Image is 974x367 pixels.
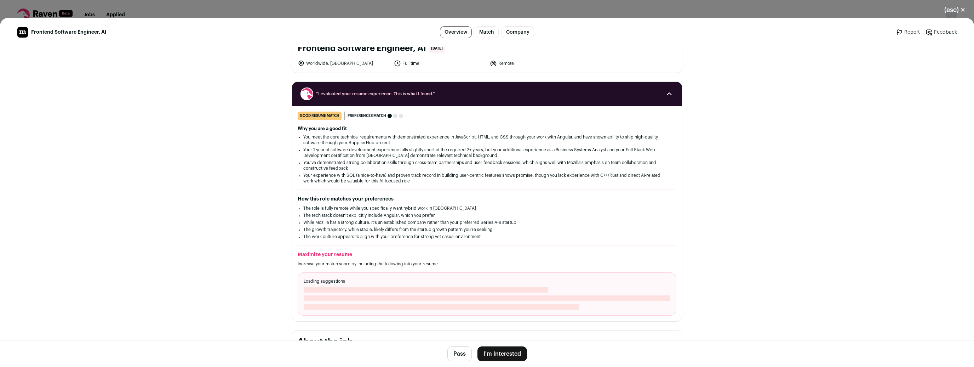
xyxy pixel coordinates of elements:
[348,112,386,119] span: Preferences match
[502,26,534,38] a: Company
[926,29,957,36] a: Feedback
[303,227,671,232] li: The growth trajectory, while stable, likely differs from the startup growth pattern you're seeking
[303,205,671,211] li: The role is fully remote while you specifically want hybrid work in [GEOGRAPHIC_DATA]
[298,196,676,203] h2: How this role matches your preferences
[440,26,472,38] a: Overview
[17,27,28,38] img: ed6f39911129357e39051950c0635099861b11d33cdbe02a057c56aa8f195c9d
[475,26,499,38] a: Match
[298,251,676,258] h2: Maximize your resume
[298,126,676,131] h2: Why you are a good fit
[936,2,974,18] button: Close modal
[298,272,676,316] div: Loading suggestions
[303,173,671,184] li: Your experience with SQL (a nice-to-have) and proven track record in building user-centric featur...
[298,60,390,67] li: Worldwide, [GEOGRAPHIC_DATA]
[477,346,527,361] button: I'm Interested
[490,60,582,67] li: Remote
[298,43,426,54] h1: Frontend Software Engineer, AI
[31,29,107,36] span: Frontend Software Engineer, AI
[298,112,342,120] div: good resume match
[303,160,671,171] li: You've demonstrated strong collaboration skills through cross-team partnerships and user feedback...
[394,60,486,67] li: Full time
[298,261,676,267] p: Increase your match score by including the following into your resume
[303,134,671,146] li: You meet the core technical requirements with demonstrated experience in JavaScript, HTML, and CS...
[896,29,920,36] a: Report
[303,234,671,239] li: The work culture appears to align with your preference for strong yet casual environment
[429,44,445,53] span: [DATE]
[303,147,671,158] li: Your 1 year of software development experience falls slightly short of the required 2+ years, but...
[298,336,676,348] h2: About the job
[447,346,472,361] button: Pass
[303,213,671,218] li: The tech stack doesn't explicitly include Angular, which you prefer
[316,91,658,97] span: “I evaluated your resume experience. This is what I found.”
[303,220,671,225] li: While Mozilla has a strong culture, it's an established company rather than your preferred Series...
